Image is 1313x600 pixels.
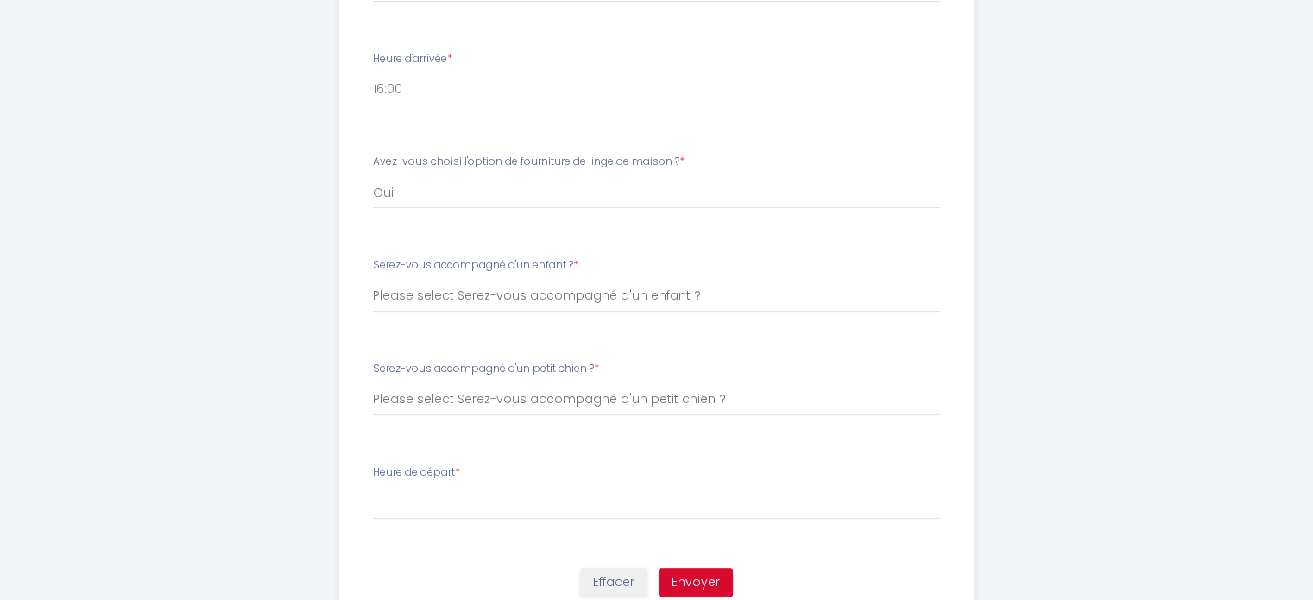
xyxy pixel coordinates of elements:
[373,464,460,481] label: Heure de départ
[373,257,578,274] label: Serez-vous accompagné d'un enfant ?
[659,568,733,597] button: Envoyer
[373,51,452,67] label: Heure d'arrivée
[580,568,647,597] button: Effacer
[373,154,685,170] label: Avez-vous choisi l'option de fourniture de linge de maison ?
[14,7,66,59] button: Ouvrir le widget de chat LiveChat
[373,361,599,377] label: Serez-vous accompagné d'un petit chien ?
